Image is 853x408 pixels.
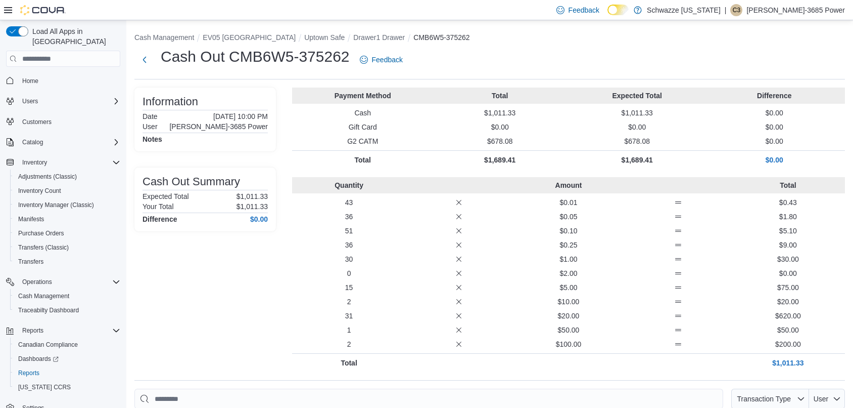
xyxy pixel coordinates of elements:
p: $5.10 [735,226,841,236]
p: Payment Method [296,91,430,101]
p: $1,011.33 [236,192,268,200]
span: Purchase Orders [14,227,120,239]
p: $0.01 [515,197,621,208]
button: Catalog [18,136,47,148]
p: $1.00 [515,254,621,264]
p: $5.00 [515,282,621,293]
p: $0.00 [434,122,567,132]
a: Traceabilty Dashboard [14,304,83,316]
p: $0.00 [708,136,841,146]
p: 36 [296,212,402,222]
h6: Date [143,112,158,120]
span: Operations [18,276,120,288]
span: Customers [18,115,120,128]
a: Adjustments (Classic) [14,171,81,183]
button: Operations [2,275,124,289]
button: Canadian Compliance [10,338,124,352]
p: $20.00 [515,311,621,321]
button: Inventory Manager (Classic) [10,198,124,212]
button: EV05 [GEOGRAPHIC_DATA] [203,33,296,42]
span: Traceabilty Dashboard [14,304,120,316]
a: [US_STATE] CCRS [14,381,75,393]
p: $1,689.41 [434,155,567,165]
a: Inventory Manager (Classic) [14,199,98,211]
p: $1.80 [735,212,841,222]
p: 0 [296,268,402,278]
h6: User [143,123,158,131]
span: [US_STATE] CCRS [18,383,71,391]
span: Home [22,77,38,85]
a: Dashboards [10,352,124,366]
span: Inventory Count [18,187,61,195]
p: Amount [515,180,621,190]
p: $0.05 [515,212,621,222]
span: Inventory Manager (Classic) [14,199,120,211]
p: $678.08 [571,136,704,146]
span: Purchase Orders [18,229,64,237]
a: Transfers (Classic) [14,241,73,254]
p: $75.00 [735,282,841,293]
button: Inventory [18,156,51,169]
span: Adjustments (Classic) [18,173,77,181]
button: Home [2,73,124,88]
p: 31 [296,311,402,321]
p: $1,011.33 [236,202,268,211]
p: $100.00 [515,339,621,349]
input: Dark Mode [607,5,629,15]
p: $1,011.33 [735,358,841,368]
span: Canadian Compliance [18,341,78,349]
p: Difference [708,91,841,101]
button: Cash Management [10,289,124,303]
p: $0.00 [708,155,841,165]
p: 36 [296,240,402,250]
p: Total [296,358,402,368]
button: Transfers [10,255,124,269]
p: Total [735,180,841,190]
span: Dashboards [18,355,59,363]
p: 51 [296,226,402,236]
a: Purchase Orders [14,227,68,239]
h6: Expected Total [143,192,189,200]
button: Customers [2,114,124,129]
a: Inventory Count [14,185,65,197]
span: Cash Management [18,292,69,300]
a: Reports [14,367,43,379]
button: Operations [18,276,56,288]
p: $0.25 [515,240,621,250]
button: Users [18,95,42,107]
button: Inventory Count [10,184,124,198]
p: $0.00 [708,122,841,132]
p: 2 [296,339,402,349]
p: | [725,4,727,16]
h6: Your Total [143,202,174,211]
p: $0.00 [571,122,704,132]
p: $678.08 [434,136,567,146]
span: Reports [18,324,120,337]
span: Washington CCRS [14,381,120,393]
button: Uptown Safe [304,33,345,42]
span: Manifests [18,215,44,223]
a: Dashboards [14,353,63,365]
p: $0.43 [735,197,841,208]
span: Users [18,95,120,107]
button: Manifests [10,212,124,226]
button: [US_STATE] CCRS [10,380,124,394]
span: Inventory Manager (Classic) [18,201,94,209]
button: Purchase Orders [10,226,124,240]
span: Canadian Compliance [14,339,120,351]
span: Transfers [18,258,43,266]
span: Operations [22,278,52,286]
span: Feedback [568,5,599,15]
p: $0.10 [515,226,621,236]
p: $9.00 [735,240,841,250]
a: Feedback [356,50,407,70]
span: Transfers [14,256,120,268]
p: Total [434,91,567,101]
p: $2.00 [515,268,621,278]
span: Dashboards [14,353,120,365]
button: Reports [2,323,124,338]
span: Catalog [18,136,120,148]
span: Customers [22,118,52,126]
h4: $0.00 [250,215,268,223]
